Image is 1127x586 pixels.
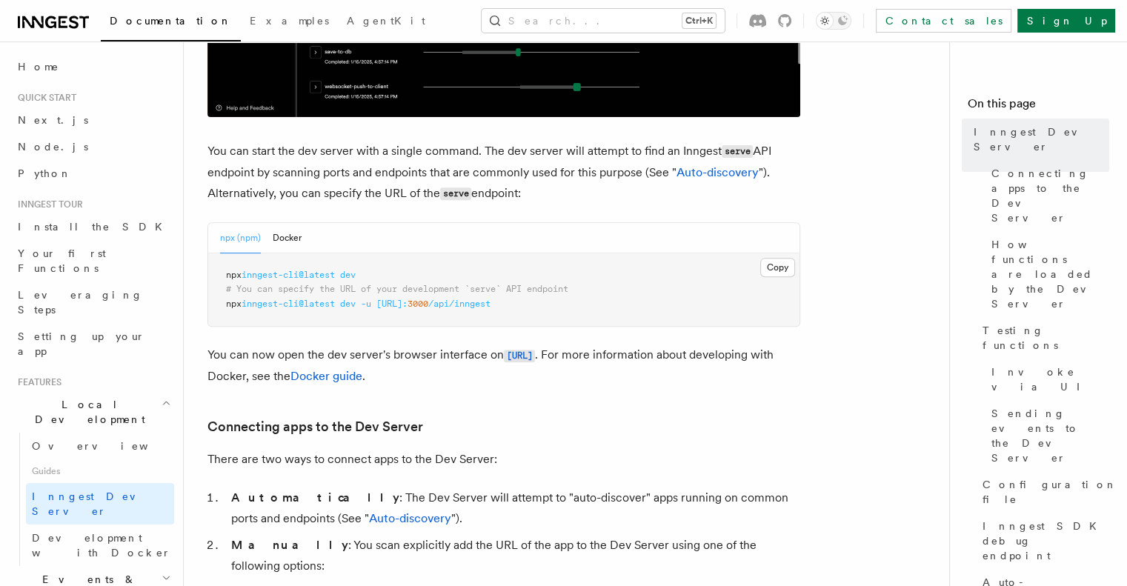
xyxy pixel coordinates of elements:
[983,323,1109,353] span: Testing functions
[220,223,261,253] button: npx (npm)
[231,490,399,505] strong: Automatically
[18,289,143,316] span: Leveraging Steps
[273,223,302,253] button: Docker
[12,323,174,364] a: Setting up your app
[676,165,759,179] a: Auto-discovery
[338,4,434,40] a: AgentKit
[227,487,800,529] li: : The Dev Server will attempt to "auto-discover" apps running on common ports and endpoints (See ...
[876,9,1011,33] a: Contact sales
[250,15,329,27] span: Examples
[991,166,1109,225] span: Connecting apps to the Dev Server
[32,440,184,452] span: Overview
[12,160,174,187] a: Python
[226,284,568,294] span: # You can specify the URL of your development `serve` API endpoint
[18,330,145,357] span: Setting up your app
[18,247,106,274] span: Your first Functions
[18,59,59,74] span: Home
[482,9,725,33] button: Search...Ctrl+K
[760,258,795,277] button: Copy
[207,344,800,387] p: You can now open the dev server's browser interface on . For more information about developing wi...
[12,107,174,133] a: Next.js
[682,13,716,28] kbd: Ctrl+K
[207,449,800,470] p: There are two ways to connect apps to the Dev Server:
[974,124,1109,154] span: Inngest Dev Server
[12,213,174,240] a: Install the SDK
[101,4,241,41] a: Documentation
[983,477,1117,507] span: Configuration file
[12,376,61,388] span: Features
[18,221,171,233] span: Install the SDK
[428,299,491,309] span: /api/inngest
[12,240,174,282] a: Your first Functions
[991,364,1109,394] span: Invoke via UI
[12,391,174,433] button: Local Development
[340,270,356,280] span: dev
[816,12,851,30] button: Toggle dark mode
[991,406,1109,465] span: Sending events to the Dev Server
[242,299,335,309] span: inngest-cli@latest
[369,511,451,525] a: Auto-discovery
[26,459,174,483] span: Guides
[504,350,535,362] code: [URL]
[968,119,1109,160] a: Inngest Dev Server
[12,282,174,323] a: Leveraging Steps
[26,483,174,525] a: Inngest Dev Server
[985,231,1109,317] a: How functions are loaded by the Dev Server
[977,513,1109,569] a: Inngest SDK debug endpoint
[18,141,88,153] span: Node.js
[207,416,423,437] a: Connecting apps to the Dev Server
[440,187,471,200] code: serve
[985,400,1109,471] a: Sending events to the Dev Server
[504,347,535,362] a: [URL]
[18,114,88,126] span: Next.js
[226,270,242,280] span: npx
[1017,9,1115,33] a: Sign Up
[12,133,174,160] a: Node.js
[12,199,83,210] span: Inngest tour
[968,95,1109,119] h4: On this page
[18,167,72,179] span: Python
[290,369,362,383] a: Docker guide
[12,397,162,427] span: Local Development
[12,433,174,566] div: Local Development
[110,15,232,27] span: Documentation
[12,53,174,80] a: Home
[207,141,800,204] p: You can start the dev server with a single command. The dev server will attempt to find an Innges...
[408,299,428,309] span: 3000
[722,145,753,158] code: serve
[347,15,425,27] span: AgentKit
[983,519,1109,563] span: Inngest SDK debug endpoint
[32,532,171,559] span: Development with Docker
[361,299,371,309] span: -u
[231,538,348,552] strong: Manually
[12,92,76,104] span: Quick start
[226,299,242,309] span: npx
[26,525,174,566] a: Development with Docker
[985,160,1109,231] a: Connecting apps to the Dev Server
[340,299,356,309] span: dev
[991,237,1109,311] span: How functions are loaded by the Dev Server
[376,299,408,309] span: [URL]:
[985,359,1109,400] a: Invoke via UI
[241,4,338,40] a: Examples
[26,433,174,459] a: Overview
[977,471,1109,513] a: Configuration file
[977,317,1109,359] a: Testing functions
[32,490,159,517] span: Inngest Dev Server
[242,270,335,280] span: inngest-cli@latest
